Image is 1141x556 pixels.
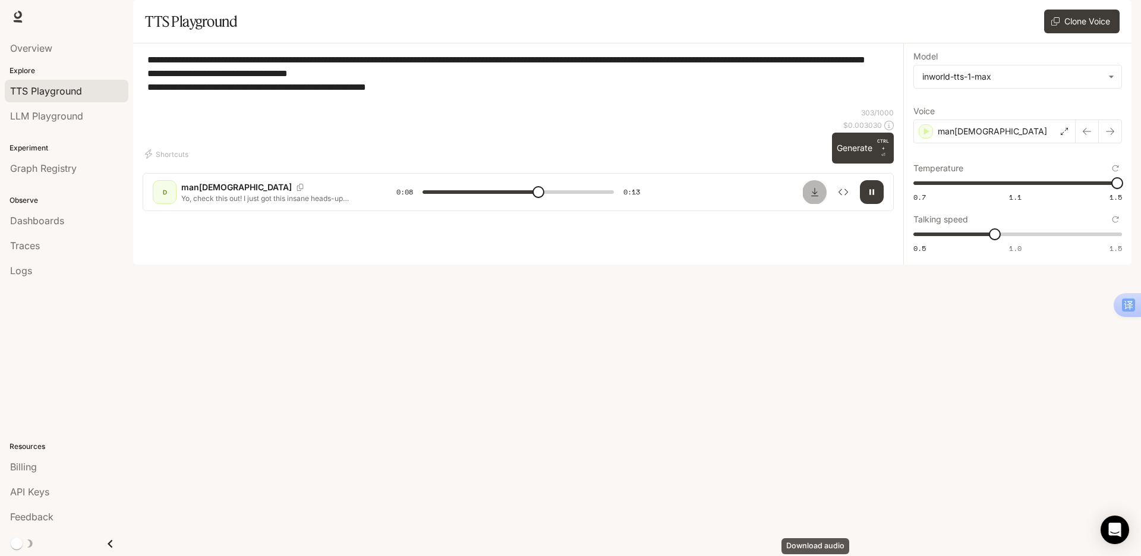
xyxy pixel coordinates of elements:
p: ⏎ [877,137,889,159]
span: 1.1 [1009,192,1022,202]
div: inworld-tts-1-max [914,65,1121,88]
p: Temperature [913,164,963,172]
p: $ 0.003030 [843,120,882,130]
span: 0.7 [913,192,926,202]
span: 0:08 [396,186,413,198]
p: Talking speed [913,215,968,224]
p: 303 / 1000 [861,108,894,118]
p: man[DEMOGRAPHIC_DATA] [938,125,1047,137]
button: Download audio [803,180,827,204]
button: Inspect [831,180,855,204]
div: Open Intercom Messenger [1101,516,1129,544]
button: Reset to default [1109,213,1122,226]
span: 0:13 [623,186,640,198]
p: Yo, check this out! I just got this insane heads-up display for my car. Seriously, it projects yo... [181,193,368,203]
p: Model [913,52,938,61]
span: 1.5 [1110,243,1122,253]
p: CTRL + [877,137,889,152]
button: Reset to default [1109,162,1122,175]
button: GenerateCTRL +⏎ [832,133,894,164]
p: man[DEMOGRAPHIC_DATA] [181,181,292,193]
button: Shortcuts [143,145,193,164]
span: 0.5 [913,243,926,253]
span: 1.0 [1009,243,1022,253]
div: Download audio [781,538,849,554]
p: Voice [913,107,935,115]
h1: TTS Playground [145,10,237,33]
span: 1.5 [1110,192,1122,202]
button: Clone Voice [1044,10,1120,33]
button: Copy Voice ID [292,184,308,191]
div: D [155,183,174,202]
div: inworld-tts-1-max [922,71,1102,83]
